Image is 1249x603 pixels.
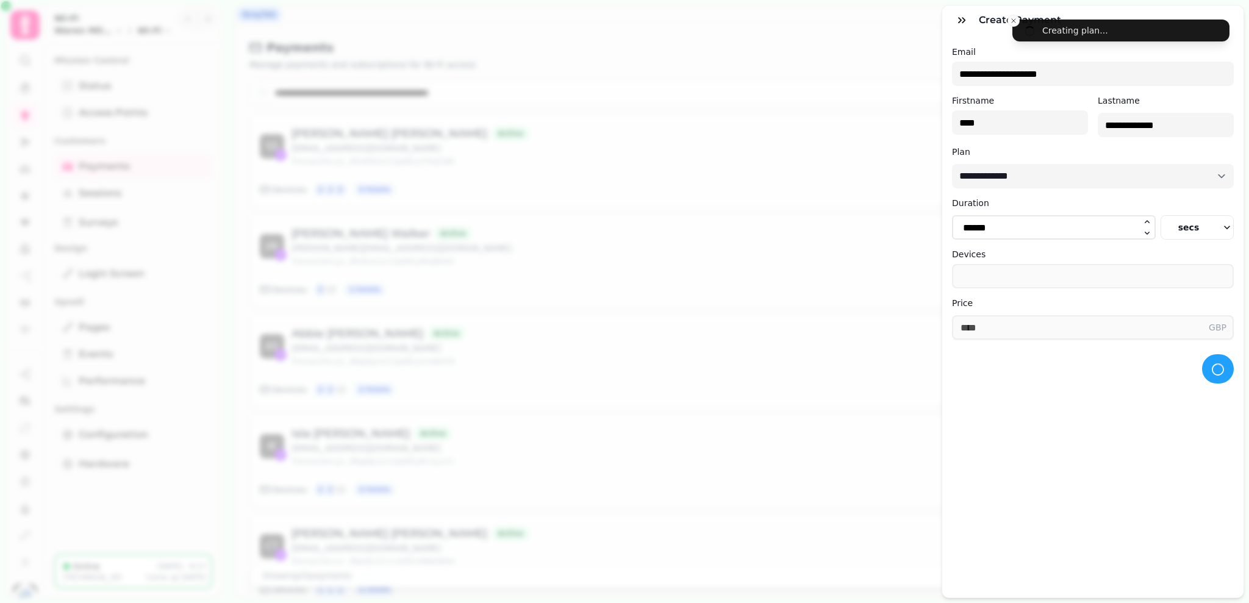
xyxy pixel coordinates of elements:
[952,247,1234,262] label: Devices
[952,196,1234,210] label: Duration
[979,13,1066,27] h3: Create payment
[1098,93,1234,108] label: Lastname
[952,45,1234,59] label: Email
[952,93,1088,108] label: Firstname
[952,296,1234,310] label: Price
[952,145,1234,159] label: Plan
[1161,215,1234,240] button: secs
